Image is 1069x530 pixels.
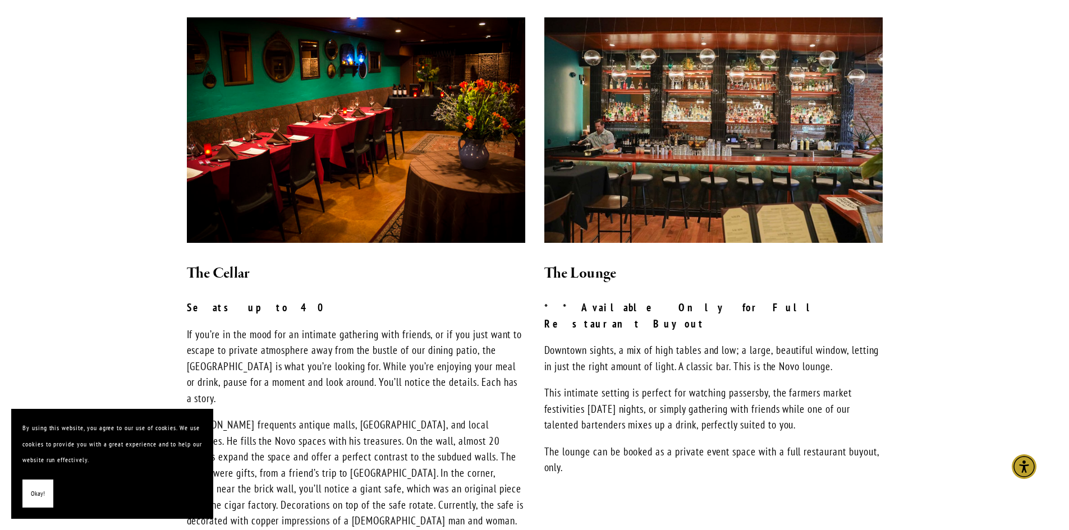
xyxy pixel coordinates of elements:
p: By using this website, you agree to our use of cookies. We use cookies to provide you with a grea... [22,420,202,468]
span: Okay! [31,486,45,502]
p: The lounge can be booked as a private event space with a full restaurant buyout, only. [544,444,883,476]
img: NOVO+BANQUET+CELLAR+FROM+SAFE+2016.jpg [187,17,525,242]
p: Downtown sights, a mix of high tables and low; a large, beautiful window, letting in just the rig... [544,342,883,374]
p: This intimate setting is perfect for watching passersby, the farmers market festivities [DATE] ni... [544,385,883,433]
h2: The Cellar [187,262,525,285]
strong: Seats up to 40 [187,301,332,314]
strong: **Available Only for Full Restaurant Buyout [544,301,832,330]
div: Accessibility Menu [1012,454,1036,479]
button: Okay! [22,480,53,508]
h2: The Lounge [544,262,883,285]
p: If you’re in the mood for an intimate gathering with friends, or if you just want to escape to pr... [187,326,525,407]
section: Cookie banner [11,409,213,519]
